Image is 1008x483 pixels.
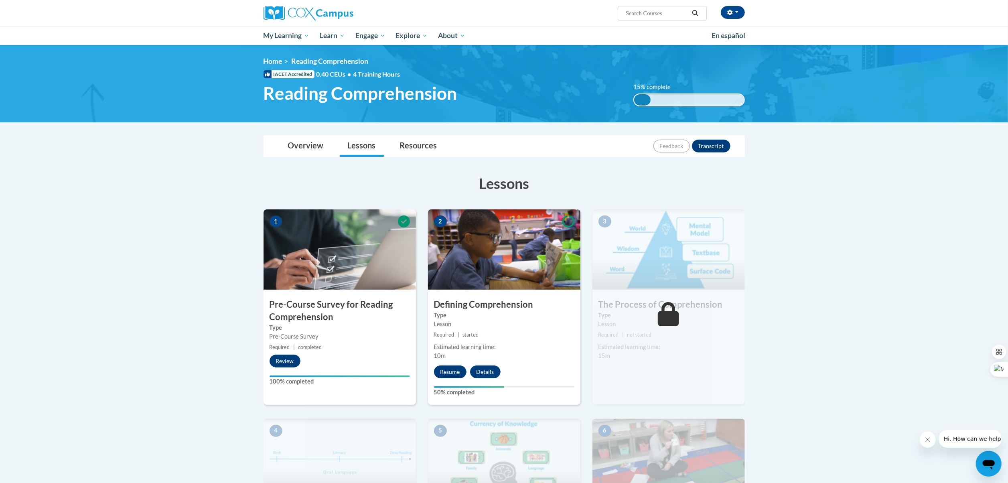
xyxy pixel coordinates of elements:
[314,26,350,45] a: Learn
[434,365,466,378] button: Resume
[633,83,679,91] label: 15% complete
[428,209,580,290] img: Course Image
[348,70,351,78] span: •
[434,386,504,388] div: Your progress
[270,375,410,377] div: Your progress
[689,8,701,18] button: Search
[598,320,739,329] div: Lesson
[355,31,385,41] span: Engage
[592,298,745,311] h3: The Process of Comprehension
[264,70,314,78] span: IACET Accredited
[390,26,433,45] a: Explore
[976,451,1002,477] iframe: Button to launch messaging window
[270,344,290,350] span: Required
[270,215,282,227] span: 1
[627,332,651,338] span: not started
[270,323,410,332] label: Type
[462,332,479,338] span: started
[340,136,384,157] a: Lessons
[625,8,689,18] input: Search Courses
[320,31,345,41] span: Learn
[264,83,457,104] span: Reading Comprehension
[298,344,322,350] span: completed
[353,70,400,78] span: 4 Training Hours
[434,425,447,437] span: 5
[592,209,745,290] img: Course Image
[293,344,295,350] span: |
[692,140,730,152] button: Transcript
[598,425,611,437] span: 6
[458,332,459,338] span: |
[428,298,580,311] h3: Defining Comprehension
[939,430,1002,448] iframe: Message from company
[434,215,447,227] span: 2
[598,343,739,351] div: Estimated learning time:
[264,209,416,290] img: Course Image
[470,365,501,378] button: Details
[598,311,739,320] label: Type
[395,31,428,41] span: Explore
[707,27,751,44] a: En español
[258,26,315,45] a: My Learning
[434,320,574,329] div: Lesson
[280,136,332,157] a: Overview
[264,173,745,193] h3: Lessons
[434,352,446,359] span: 10m
[5,6,65,12] span: Hi. How can we help?
[264,57,282,65] a: Home
[316,70,353,79] span: 0.40 CEUs
[721,6,745,19] button: Account Settings
[438,31,465,41] span: About
[264,298,416,323] h3: Pre-Course Survey for Reading Comprehension
[292,57,369,65] span: Reading Comprehension
[712,31,746,40] span: En español
[251,26,757,45] div: Main menu
[434,388,574,397] label: 50% completed
[264,6,353,20] img: Cox Campus
[392,136,445,157] a: Resources
[598,215,611,227] span: 3
[350,26,391,45] a: Engage
[598,332,619,338] span: Required
[434,343,574,351] div: Estimated learning time:
[920,432,936,448] iframe: Close message
[622,332,624,338] span: |
[270,332,410,341] div: Pre-Course Survey
[270,425,282,437] span: 4
[263,31,309,41] span: My Learning
[264,6,416,20] a: Cox Campus
[598,352,610,359] span: 15m
[634,94,651,106] div: 15% complete
[270,377,410,386] label: 100% completed
[434,311,574,320] label: Type
[434,332,454,338] span: Required
[433,26,471,45] a: About
[653,140,690,152] button: Feedback
[270,355,300,367] button: Review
